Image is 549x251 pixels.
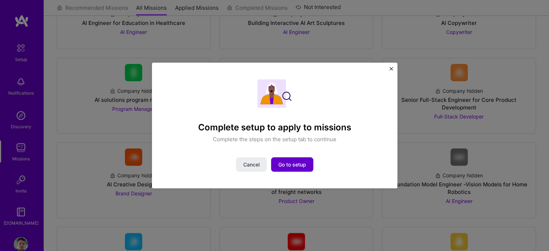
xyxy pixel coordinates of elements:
span: Go to setup [278,161,306,168]
p: Complete the steps on the setup tab to continue [213,135,336,143]
img: Complete setup illustration [257,79,292,108]
button: Go to setup [271,157,313,172]
span: Cancel [243,161,260,168]
h4: Complete setup to apply to missions [198,122,351,133]
button: Close [389,67,393,74]
button: Cancel [236,157,267,172]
